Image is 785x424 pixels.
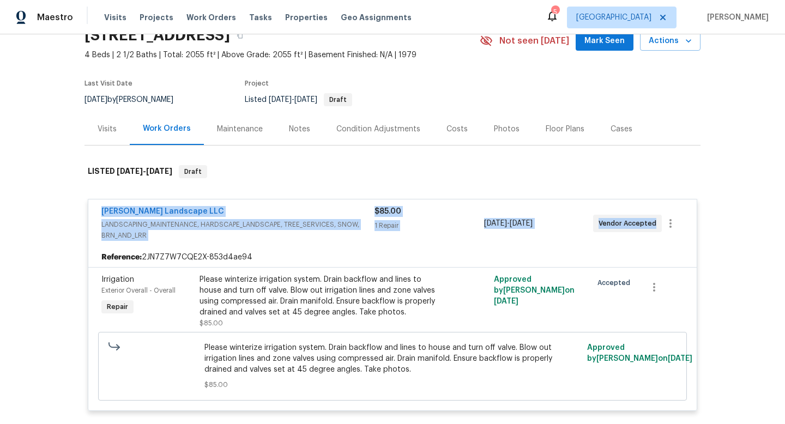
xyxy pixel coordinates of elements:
div: Notes [289,124,310,135]
span: Work Orders [186,12,236,23]
span: Listed [245,96,352,104]
button: Mark Seen [576,31,633,51]
span: Please winterize irrigation system. Drain backflow and lines to house and turn off valve. Blow ou... [204,342,581,375]
span: Last Visit Date [84,80,132,87]
button: Copy Address [230,26,250,45]
div: 1 Repair [375,220,484,231]
span: Geo Assignments [341,12,412,23]
span: Irrigation [101,276,134,283]
span: $85.00 [375,208,401,215]
span: Visits [104,12,126,23]
div: Condition Adjustments [336,124,420,135]
span: [DATE] [484,220,507,227]
span: [DATE] [117,167,143,175]
span: [GEOGRAPHIC_DATA] [576,12,651,23]
div: Please winterize irrigation system. Drain backflow and lines to house and turn off valve. Blow ou... [200,274,438,318]
span: - [484,218,533,229]
span: [DATE] [494,298,518,305]
span: [DATE] [510,220,533,227]
span: [DATE] [84,96,107,104]
span: Maestro [37,12,73,23]
div: Visits [98,124,117,135]
span: Approved by [PERSON_NAME] on [587,344,692,362]
div: by [PERSON_NAME] [84,93,186,106]
span: Exterior Overall - Overall [101,287,176,294]
div: Photos [494,124,520,135]
span: $85.00 [200,320,223,326]
span: Vendor Accepted [599,218,661,229]
span: Draft [180,166,206,177]
span: Not seen [DATE] [499,35,569,46]
span: Accepted [597,277,635,288]
span: [DATE] [146,167,172,175]
span: Repair [102,301,132,312]
span: 4 Beds | 2 1/2 Baths | Total: 2055 ft² | Above Grade: 2055 ft² | Basement Finished: N/A | 1979 [84,50,480,60]
span: - [117,167,172,175]
span: Projects [140,12,173,23]
span: Approved by [PERSON_NAME] on [494,276,575,305]
div: Costs [446,124,468,135]
span: Tasks [249,14,272,21]
span: [DATE] [668,355,692,362]
div: LISTED [DATE]-[DATE]Draft [84,154,701,189]
div: Cases [611,124,632,135]
span: [PERSON_NAME] [703,12,769,23]
span: Properties [285,12,328,23]
span: - [269,96,317,104]
span: Draft [325,96,351,103]
div: Floor Plans [546,124,584,135]
span: [DATE] [294,96,317,104]
div: 2JN7Z7W7CQE2X-853d4ae94 [88,247,697,267]
b: Reference: [101,252,142,263]
div: Work Orders [143,123,191,134]
span: Mark Seen [584,34,625,48]
h2: [STREET_ADDRESS] [84,30,230,41]
a: [PERSON_NAME] Landscape LLC [101,208,224,215]
span: LANDSCAPING_MAINTENANCE, HARDSCAPE_LANDSCAPE, TREE_SERVICES, SNOW, BRN_AND_LRR [101,219,375,241]
h6: LISTED [88,165,172,178]
div: 5 [551,7,559,17]
span: [DATE] [269,96,292,104]
span: Project [245,80,269,87]
span: Actions [649,34,692,48]
div: Maintenance [217,124,263,135]
span: $85.00 [204,379,581,390]
button: Actions [640,31,701,51]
